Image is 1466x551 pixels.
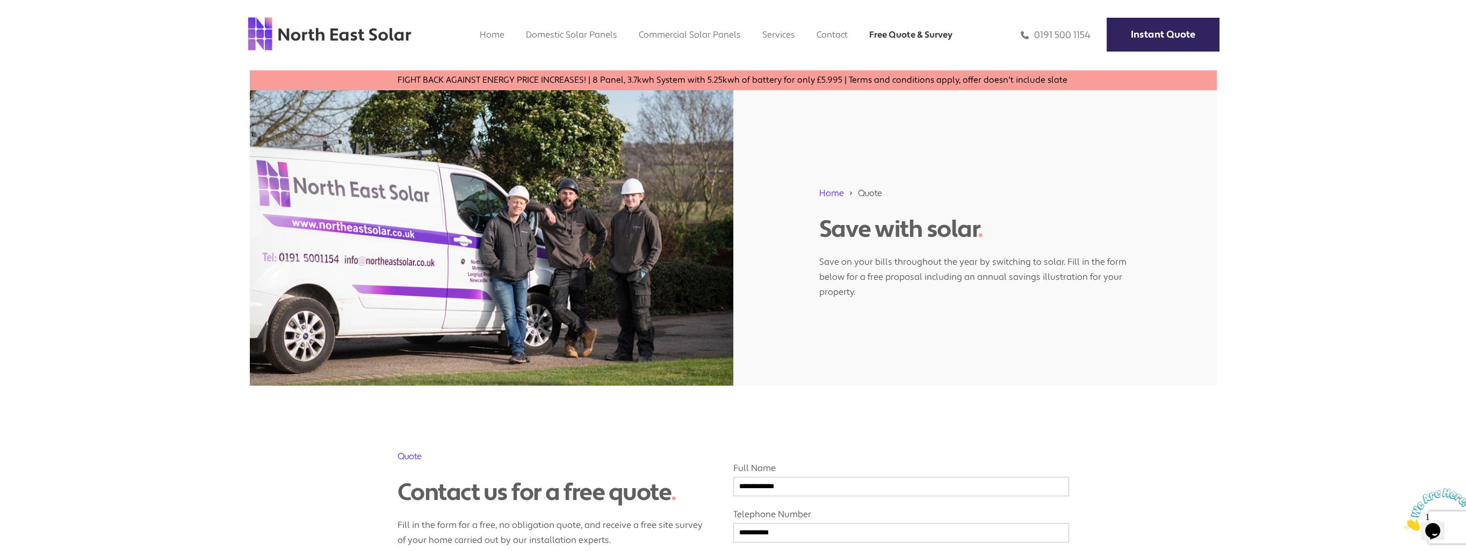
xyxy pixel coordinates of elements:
img: 211688_forward_arrow_icon.svg [848,187,854,199]
span: . [671,477,676,508]
a: Free Quote & Survey [869,29,952,40]
a: Domestic Solar Panels [526,29,617,40]
a: Home [480,29,504,40]
a: 0191 500 1154 [1021,29,1091,41]
a: Contact [817,29,848,40]
h1: Save with solar [819,215,1131,244]
a: Services [762,29,795,40]
span: 1 [4,4,9,13]
div: Contact us for a free quote [398,479,706,507]
iframe: chat widget [1399,484,1466,535]
label: Full Name [733,462,1069,491]
span: Quote [858,187,882,199]
img: north east solar logo [247,16,412,52]
img: phone icon [1021,29,1029,41]
a: Commercial Solar Panels [639,29,741,40]
img: Chat attention grabber [4,4,71,47]
a: Home [819,187,844,199]
a: Instant Quote [1107,18,1219,52]
input: Full Name [733,477,1069,496]
span: . [978,214,983,244]
p: Save on your bills throughout the year by switching to solar. Fill in the form below for a free p... [819,244,1131,300]
h2: Quote [398,450,706,462]
label: Telephone Number [733,509,1069,537]
input: Telephone Number [733,523,1069,542]
p: Fill in the form for a free, no obligation quote, and receive a free site survey of your home car... [398,507,706,548]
